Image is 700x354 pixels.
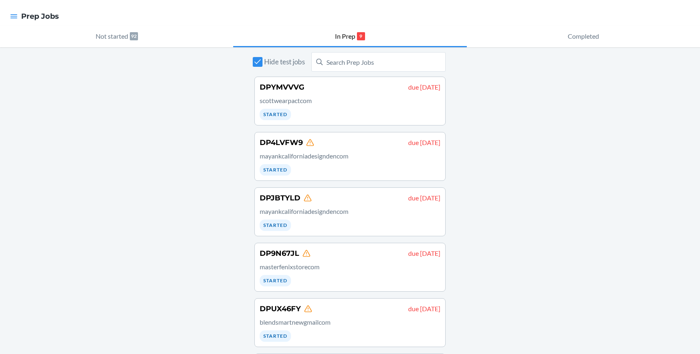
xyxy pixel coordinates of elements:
[260,330,291,342] div: Started
[260,275,291,286] div: Started
[568,31,599,41] p: Completed
[357,32,365,40] p: 9
[260,193,300,203] h4: DPJBTYLD
[260,109,291,120] div: Started
[254,132,446,181] a: DP4LVFW9due [DATE]mayankcaliforniadesigndencomStarted
[21,11,59,22] h4: Prep Jobs
[130,32,138,40] p: 92
[260,207,440,216] p: mayankcaliforniadesigndencom
[254,187,446,236] a: DPJBTYLDdue [DATE]mayankcaliforniadesigndencomStarted
[260,164,291,176] div: Started
[260,82,304,92] h4: DPYMVVVG
[264,57,305,67] span: Hide test jobs
[260,262,440,272] p: masterfenixstorecom
[96,31,128,41] p: Not started
[408,248,440,258] p: due [DATE]
[260,303,301,314] h4: DPUX46FY
[311,52,446,72] input: Search Prep Jobs
[260,317,440,327] p: blendsmartnewgmailcom
[408,82,440,92] p: due [DATE]
[335,31,355,41] p: In Prep
[260,220,291,231] div: Started
[254,77,446,125] a: DPYMVVVGdue [DATE]scottwearpactcomStarted
[233,26,466,47] button: In Prep9
[408,193,440,203] p: due [DATE]
[260,248,299,259] h4: DP9N67JL
[260,137,303,148] h4: DP4LVFW9
[260,96,440,106] p: scottwearpactcom
[260,151,440,161] p: mayankcaliforniadesigndencom
[467,26,700,47] button: Completed
[408,304,440,314] p: due [DATE]
[254,243,446,292] a: DP9N67JLdue [DATE]masterfenixstorecomStarted
[253,57,262,67] input: Hide test jobs
[408,138,440,147] p: due [DATE]
[254,298,446,347] a: DPUX46FYdue [DATE]blendsmartnewgmailcomStarted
